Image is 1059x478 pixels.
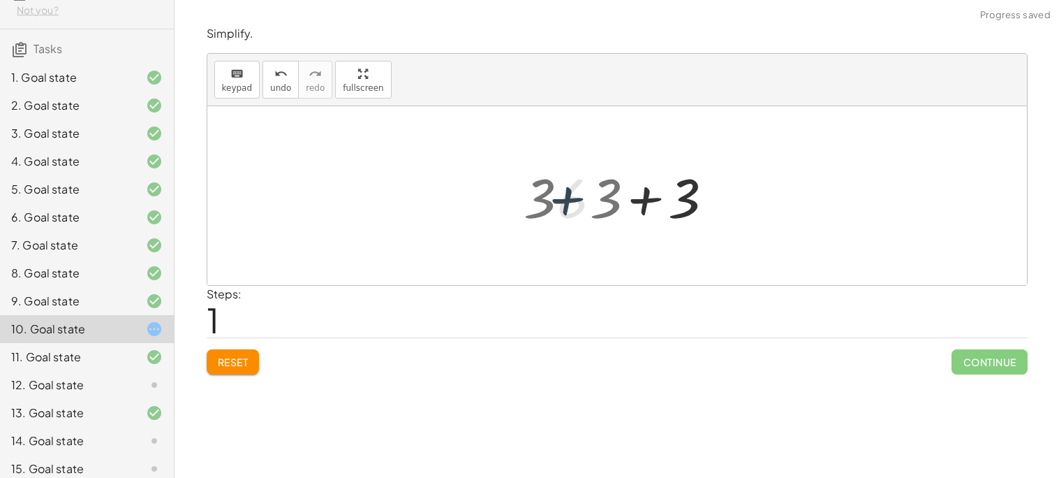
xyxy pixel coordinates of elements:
[146,265,163,282] i: Task finished and correct.
[218,356,249,368] span: Reset
[11,405,124,421] div: 13. Goal state
[11,181,124,198] div: 5. Goal state
[146,125,163,142] i: Task finished and correct.
[207,349,260,375] button: Reset
[207,287,242,301] label: Steps:
[146,237,163,254] i: Task finished and correct.
[11,237,124,254] div: 7. Goal state
[146,461,163,477] i: Task not started.
[146,349,163,365] i: Task finished and correct.
[146,293,163,310] i: Task finished and correct.
[146,69,163,86] i: Task finished and correct.
[11,209,124,226] div: 6. Goal state
[262,61,299,99] button: undoundo
[274,66,288,82] i: undo
[309,66,322,82] i: redo
[146,181,163,198] i: Task finished and correct.
[306,83,325,93] span: redo
[11,265,124,282] div: 8. Goal state
[270,83,291,93] span: undo
[343,83,383,93] span: fullscreen
[146,321,163,338] i: Task started.
[11,97,124,114] div: 2. Goal state
[11,377,124,393] div: 12. Goal state
[207,26,1028,42] p: Simplify.
[17,3,163,17] div: Not you?
[11,349,124,365] div: 11. Goal state
[230,66,244,82] i: keyboard
[335,61,391,99] button: fullscreen
[11,293,124,310] div: 9. Goal state
[298,61,332,99] button: redoredo
[11,153,124,170] div: 4. Goal state
[207,298,219,341] span: 1
[11,69,124,86] div: 1. Goal state
[980,8,1051,22] span: Progress saved
[146,209,163,226] i: Task finished and correct.
[34,41,62,56] span: Tasks
[146,377,163,393] i: Task not started.
[146,97,163,114] i: Task finished and correct.
[11,433,124,449] div: 14. Goal state
[214,61,260,99] button: keyboardkeypad
[11,461,124,477] div: 15. Goal state
[146,433,163,449] i: Task not started.
[11,125,124,142] div: 3. Goal state
[146,153,163,170] i: Task finished and correct.
[146,405,163,421] i: Task finished and correct.
[11,321,124,338] div: 10. Goal state
[222,83,253,93] span: keypad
